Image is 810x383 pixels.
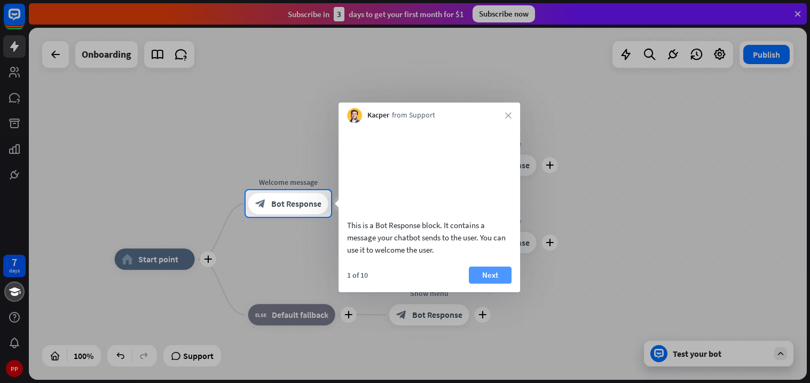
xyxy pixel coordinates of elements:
span: Bot Response [271,199,321,209]
i: close [505,112,512,119]
div: 1 of 10 [347,270,368,280]
div: This is a Bot Response block. It contains a message your chatbot sends to the user. You can use i... [347,219,512,256]
span: Kacper [367,110,389,121]
button: Next [469,267,512,284]
span: from Support [392,110,435,121]
i: block_bot_response [255,199,266,209]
